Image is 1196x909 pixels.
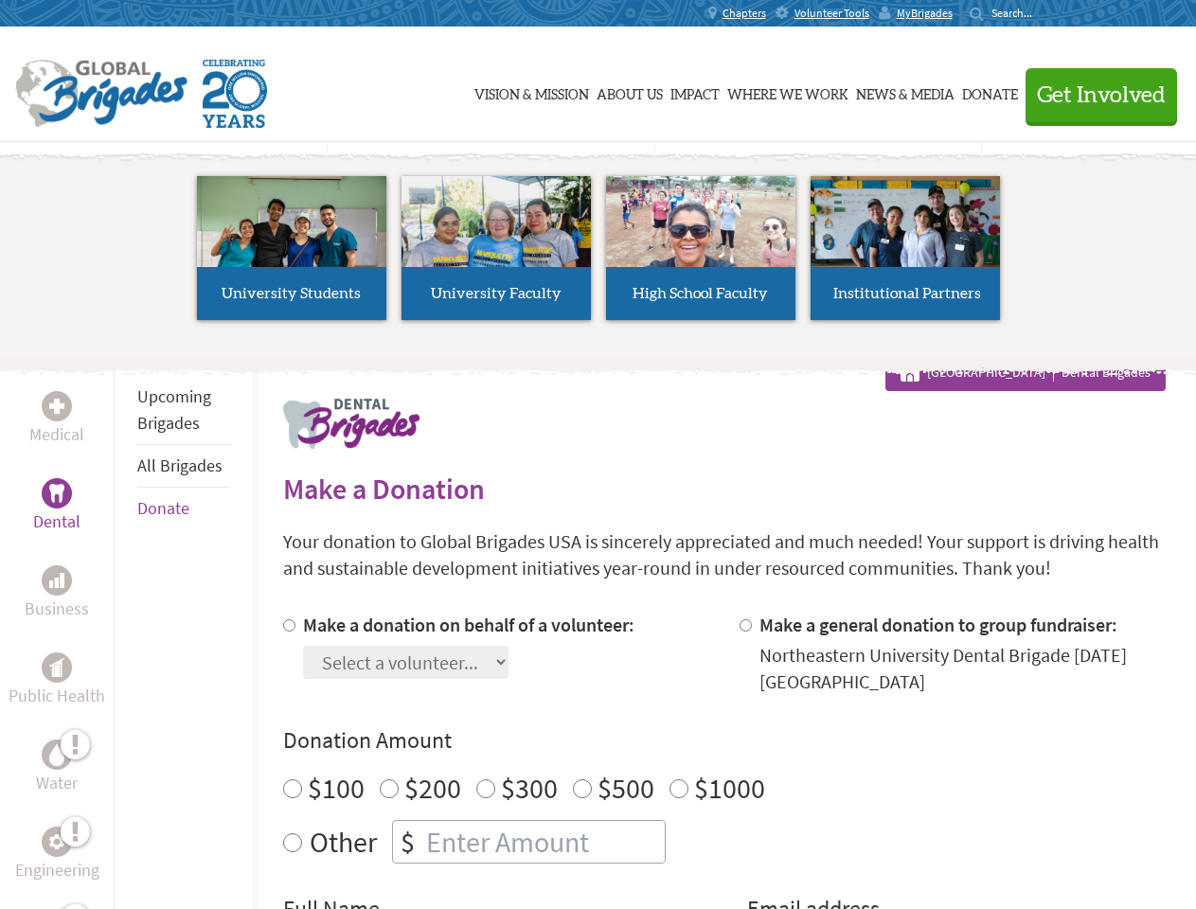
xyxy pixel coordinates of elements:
[723,6,766,21] span: Chapters
[137,385,211,434] a: Upcoming Brigades
[402,176,591,320] a: University Faculty
[393,821,422,863] div: $
[1026,68,1177,122] button: Get Involved
[42,827,72,857] div: Engineering
[694,770,765,806] label: $1000
[759,642,1166,695] div: Northeastern University Dental Brigade [DATE] [GEOGRAPHIC_DATA]
[670,45,720,139] a: Impact
[633,286,768,301] span: High School Faculty
[422,821,665,863] input: Enter Amount
[897,6,953,21] span: MyBrigades
[36,770,78,796] p: Water
[727,45,848,139] a: Where We Work
[606,176,795,320] a: High School Faculty
[25,596,89,622] p: Business
[283,399,419,449] img: logo-dental.png
[49,399,64,414] img: Medical
[222,286,361,301] span: University Students
[29,391,84,448] a: MedicalMedical
[501,770,558,806] label: $300
[15,60,187,128] img: Global Brigades Logo
[1037,84,1166,107] span: Get Involved
[991,6,1045,20] input: Search...
[759,613,1117,636] label: Make a general donation to group fundraiser:
[9,683,105,709] p: Public Health
[137,376,230,445] li: Upcoming Brigades
[137,445,230,488] li: All Brigades
[137,497,189,519] a: Donate
[283,725,1166,756] h4: Donation Amount
[597,45,663,139] a: About Us
[29,421,84,448] p: Medical
[283,528,1166,581] p: Your donation to Global Brigades USA is sincerely appreciated and much needed! Your support is dr...
[15,857,99,883] p: Engineering
[42,391,72,421] div: Medical
[42,740,72,770] div: Water
[474,45,589,139] a: Vision & Mission
[49,743,64,765] img: Water
[310,820,377,864] label: Other
[15,827,99,883] a: EngineeringEngineering
[137,488,230,529] li: Donate
[42,565,72,596] div: Business
[49,484,64,502] img: Dental
[283,472,1166,506] h2: Make a Donation
[42,652,72,683] div: Public Health
[856,45,955,139] a: News & Media
[25,565,89,622] a: BusinessBusiness
[197,176,386,302] img: menu_brigades_submenu_1.jpg
[431,286,562,301] span: University Faculty
[308,770,365,806] label: $100
[42,478,72,508] div: Dental
[49,834,64,849] img: Engineering
[33,508,80,535] p: Dental
[606,176,795,268] img: menu_brigades_submenu_3.jpg
[9,652,105,709] a: Public HealthPublic Health
[833,286,981,301] span: Institutional Partners
[203,60,267,128] img: Global Brigades Celebrating 20 Years
[137,454,223,476] a: All Brigades
[598,770,654,806] label: $500
[33,478,80,535] a: DentalDental
[962,45,1018,139] a: Donate
[49,573,64,588] img: Business
[303,613,634,636] label: Make a donation on behalf of a volunteer:
[197,176,386,320] a: University Students
[36,740,78,796] a: WaterWater
[811,176,1000,320] a: Institutional Partners
[49,658,64,677] img: Public Health
[404,770,461,806] label: $200
[811,176,1000,302] img: menu_brigades_submenu_4.jpg
[402,176,591,303] img: menu_brigades_submenu_2.jpg
[794,6,869,21] span: Volunteer Tools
